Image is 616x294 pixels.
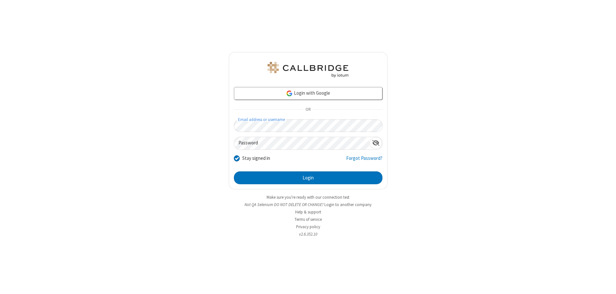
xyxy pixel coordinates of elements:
a: Terms of service [295,217,322,222]
input: Password [234,137,370,150]
a: Make sure you're ready with our connection test [267,195,349,200]
button: Login to another company [324,202,372,208]
a: Forgot Password? [346,155,382,167]
li: Not QA Selenium DO NOT DELETE OR CHANGE? [229,202,388,208]
label: Stay signed in [242,155,270,162]
a: Privacy policy [296,224,320,229]
span: OR [303,105,313,114]
button: Login [234,171,382,184]
input: Email address or username [234,119,382,132]
a: Help & support [295,209,321,215]
div: Show password [370,137,382,149]
li: v2.6.352.10 [229,231,388,237]
a: Login with Google [234,87,382,100]
img: QA Selenium DO NOT DELETE OR CHANGE [266,62,350,77]
iframe: Chat [600,277,611,290]
img: google-icon.png [286,90,293,97]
